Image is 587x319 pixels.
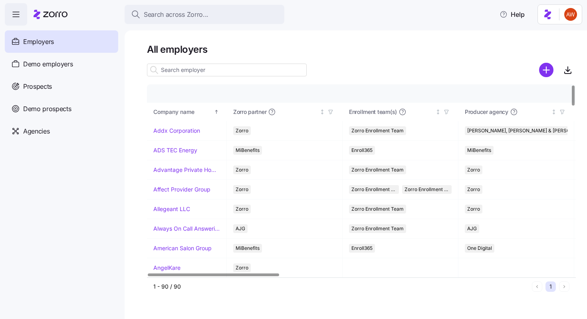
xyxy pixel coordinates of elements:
span: Search across Zorro... [144,10,208,20]
div: Not sorted [551,109,557,115]
a: Prospects [5,75,118,98]
a: Advantage Private Home Care [153,166,220,174]
h1: All employers [147,43,576,56]
span: Zorro Enrollment Experts [405,185,450,194]
a: Demo prospects [5,98,118,120]
button: Next page [559,281,569,292]
span: Employers [23,37,54,47]
span: Zorro Enrollment Team [351,165,404,174]
div: 1 - 90 / 90 [153,283,529,291]
a: AngelKare [153,264,180,272]
span: Zorro [236,185,248,194]
a: Employers [5,30,118,53]
span: Zorro [236,205,248,213]
span: Zorro partner [233,108,266,116]
th: Zorro partnerNot sorted [227,103,343,121]
a: Allegeant LLC [153,205,190,213]
span: Zorro [467,185,480,194]
span: Zorro [236,165,248,174]
span: Zorro [236,263,248,272]
span: Help [500,10,525,19]
span: MiBenefits [236,146,260,155]
span: Zorro Enrollment Team [351,126,404,135]
a: Affect Provider Group [153,185,210,193]
span: Zorro Enrollment Team [351,224,404,233]
a: Agencies [5,120,118,142]
img: 3c671664b44671044fa8929adf5007c6 [564,8,577,21]
input: Search employer [147,64,307,76]
span: One Digital [467,244,492,253]
span: MiBenefits [467,146,491,155]
span: AJG [467,224,477,233]
a: American Salon Group [153,244,212,252]
span: MiBenefits [236,244,260,253]
a: ADS TEC Energy [153,146,197,154]
th: Enrollment team(s)Not sorted [343,103,458,121]
a: Demo employers [5,53,118,75]
button: Help [493,6,531,22]
span: Enroll365 [351,146,373,155]
span: Demo prospects [23,104,71,114]
span: Zorro [236,126,248,135]
span: Prospects [23,82,52,92]
span: Demo employers [23,59,73,69]
span: Agencies [23,126,50,136]
span: Enrollment team(s) [349,108,397,116]
span: Enroll365 [351,244,373,253]
span: Zorro Enrollment Team [351,185,397,194]
th: Producer agencyNot sorted [458,103,574,121]
th: Company nameSorted ascending [147,103,227,121]
span: AJG [236,224,245,233]
div: Not sorted [435,109,441,115]
div: Not sorted [319,109,325,115]
button: Search across Zorro... [125,5,284,24]
svg: add icon [539,63,553,77]
a: Always On Call Answering Service [153,225,220,233]
button: Previous page [532,281,542,292]
a: Addx Corporation [153,127,200,135]
span: Zorro [467,205,480,213]
span: Zorro Enrollment Team [351,205,404,213]
div: Company name [153,108,212,116]
button: 1 [545,281,556,292]
span: Zorro [467,165,480,174]
div: Sorted ascending [214,109,219,115]
span: Producer agency [465,108,508,116]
